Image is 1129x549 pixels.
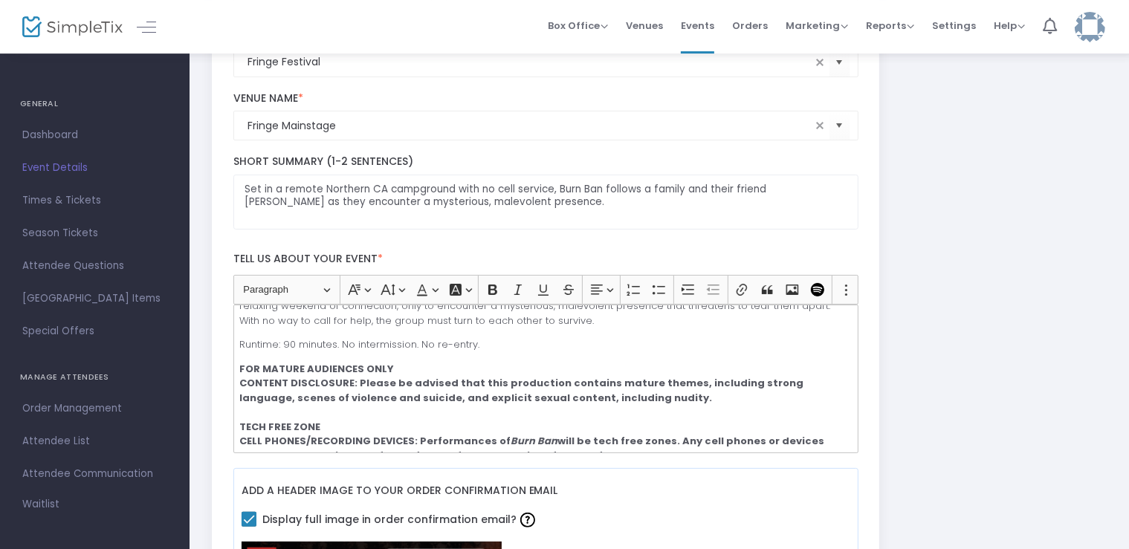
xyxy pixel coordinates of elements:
[626,7,663,45] span: Venues
[511,434,557,448] strong: Burn Ban
[520,513,535,527] img: question-mark
[20,89,169,119] h4: GENERAL
[681,7,714,45] span: Events
[22,224,167,243] span: Season Tickets
[22,322,167,341] span: Special Offers
[242,476,558,507] label: Add a header image to your order confirmation email
[812,117,829,134] span: clear
[262,507,539,532] span: Display full image in order confirmation email?
[22,399,167,418] span: Order Management
[548,19,608,33] span: Box Office
[22,256,167,276] span: Attendee Questions
[248,118,812,134] input: Select Venue
[239,376,803,405] strong: CONTENT DISCLOSURE: Please be advised that this production contains mature themes, including stro...
[233,275,858,305] div: Editor toolbar
[829,111,850,141] button: Select
[932,7,976,45] span: Settings
[20,363,169,392] h4: MANAGE ATTENDEES
[226,244,865,275] label: Tell us about your event
[239,420,320,434] strong: TECH FREE ZONE
[248,54,812,70] input: Select Event Internal Category
[22,158,167,178] span: Event Details
[22,464,167,484] span: Attendee Communication
[233,154,413,169] span: Short Summary (1-2 Sentences)
[233,92,858,105] label: Venue Name
[829,47,850,77] button: Select
[22,191,167,210] span: Times & Tickets
[22,126,167,145] span: Dashboard
[732,7,768,45] span: Orders
[786,19,848,33] span: Marketing
[994,19,1025,33] span: Help
[866,19,914,33] span: Reports
[22,497,59,512] span: Waitlist
[812,53,829,71] span: clear
[243,281,320,299] span: Paragraph
[239,434,511,448] strong: CELL PHONES/RECORDING DEVICES: Performances of
[239,337,851,352] p: Runtime: 90 minutes. No intermission. No re-entry.
[22,289,167,308] span: [GEOGRAPHIC_DATA] Items
[239,362,394,376] strong: FOR MATURE AUDIENCES ONLY
[22,432,167,451] span: Attendee List
[233,305,858,453] div: Rich Text Editor, main
[236,279,337,302] button: Paragraph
